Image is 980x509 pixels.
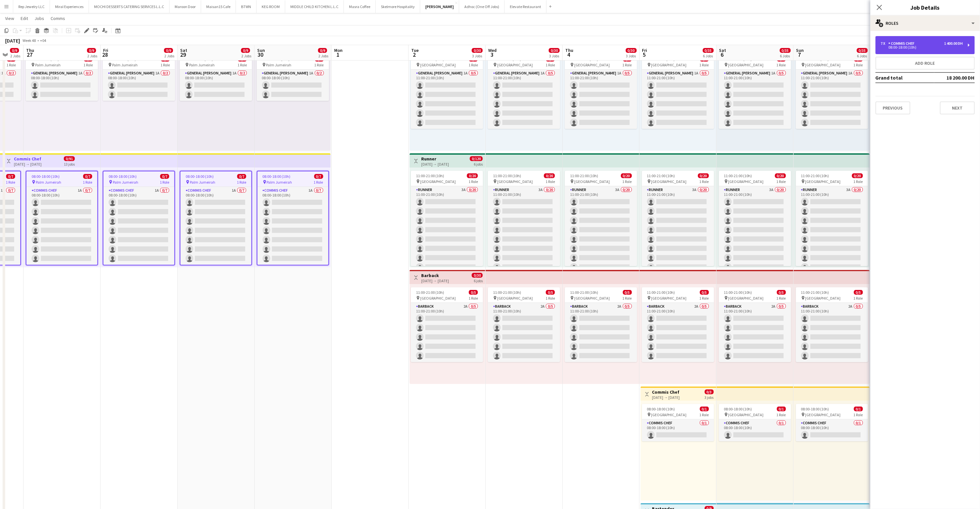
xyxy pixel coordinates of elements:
[14,156,42,162] h3: Commis Chef
[719,171,791,266] div: 11:00-21:00 (10h)0/20 [GEOGRAPHIC_DATA]1 RoleRunner3A0/2011:00-21:00 (10h)
[546,296,555,301] span: 1 Role
[642,54,714,129] app-job-card: 11:00-21:00 (10h)0/5 [GEOGRAPHIC_DATA]1 RoleGeneral [PERSON_NAME]1A0/511:00-21:00 (10h)
[6,180,15,185] span: 1 Role
[421,156,449,162] h3: Runner
[565,54,637,129] app-job-card: 11:00-21:00 (10h)0/5 [GEOGRAPHIC_DATA]1 RoleGeneral [PERSON_NAME]1A0/511:00-21:00 (10h)
[160,174,169,179] span: 0/7
[570,290,598,295] span: 11:00-21:00 (10h)
[728,179,764,184] span: [GEOGRAPHIC_DATA]
[180,171,252,265] app-job-card: 08:00-18:00 (10h)0/7 Palm Jumeirah1 RoleCommis Chef1A0/708:00-18:00 (10h)
[705,394,714,400] div: 3 jobs
[344,0,376,13] button: Masra Coffee
[488,54,560,129] app-job-card: 11:00-21:00 (10h)0/5 [GEOGRAPHIC_DATA]1 RoleGeneral [PERSON_NAME]1A0/511:00-21:00 (10h)
[487,51,497,58] span: 3
[642,404,714,441] app-job-card: 08:00-18:00 (10h)0/1 [GEOGRAPHIC_DATA]1 RoleCommis Chef0/108:00-18:00 (10h)
[497,296,533,301] span: [GEOGRAPHIC_DATA]
[857,53,868,58] div: 6 Jobs
[6,174,15,179] span: 0/7
[854,179,863,184] span: 1 Role
[472,48,483,53] span: 0/30
[881,41,888,46] div: 7 x
[26,187,97,265] app-card-role: Commis Chef1A0/708:00-18:00 (10h)
[728,62,764,67] span: [GEOGRAPHIC_DATA]
[642,303,714,362] app-card-role: Barback2A0/511:00-21:00 (10h)
[83,62,93,67] span: 1 Role
[796,171,868,266] div: 11:00-21:00 (10h)0/20 [GEOGRAPHIC_DATA]1 RoleRunner3A0/2011:00-21:00 (10h)
[565,171,637,266] div: 11:00-21:00 (10h)0/20 [GEOGRAPHIC_DATA]1 RoleRunner3A0/2011:00-21:00 (10h)
[642,171,714,266] app-job-card: 11:00-21:00 (10h)0/20 [GEOGRAPHIC_DATA]1 RoleRunner3A0/2011:00-21:00 (10h)
[493,173,521,178] span: 11:00-21:00 (10h)
[314,180,323,185] span: 1 Role
[700,179,709,184] span: 1 Role
[642,70,714,129] app-card-role: General [PERSON_NAME]1A0/511:00-21:00 (10h)
[796,287,868,362] app-job-card: 11:00-21:00 (10h)0/5 [GEOGRAPHIC_DATA]1 RoleBarback2A0/511:00-21:00 (10h)
[180,70,252,101] app-card-role: General [PERSON_NAME]1A0/208:00-18:00 (10h)
[411,47,419,53] span: Tue
[36,180,61,185] span: Palm Jumeirah
[854,412,863,417] span: 1 Role
[40,38,46,43] div: +04
[651,296,687,301] span: [GEOGRAPHIC_DATA]
[565,47,573,53] span: Thu
[103,171,175,265] app-job-card: 08:00-18:00 (10h)0/7 Palm Jumeirah1 RoleCommis Chef1A0/708:00-18:00 (10h)
[488,287,560,362] div: 11:00-21:00 (10h)0/5 [GEOGRAPHIC_DATA]1 RoleBarback2A0/511:00-21:00 (10h)
[647,290,675,295] span: 11:00-21:00 (10h)
[376,0,420,13] button: Skelmore Hospitality
[474,278,483,283] div: 6 jobs
[854,62,863,67] span: 1 Role
[89,0,170,13] button: MOCHI DESSERTS CATERING SERVICES L.L.C
[647,173,675,178] span: 11:00-21:00 (10h)
[18,14,31,23] a: Edit
[14,162,42,167] div: [DATE] → [DATE]
[112,62,138,67] span: Palm Jumeirah
[854,407,863,411] span: 0/1
[469,62,478,67] span: 1 Role
[623,62,632,67] span: 1 Role
[777,407,786,411] span: 0/1
[420,179,456,184] span: [GEOGRAPHIC_DATA]
[257,187,328,265] app-card-role: Commis Chef1A0/708:00-18:00 (10h)
[574,296,610,301] span: [GEOGRAPHIC_DATA]
[189,62,215,67] span: Palm Jumeirah
[728,296,764,301] span: [GEOGRAPHIC_DATA]
[179,51,187,58] span: 29
[488,186,560,386] app-card-role: Runner3A0/2011:00-21:00 (10h)
[488,70,560,129] app-card-role: General [PERSON_NAME]1A0/511:00-21:00 (10h)
[421,278,449,283] div: [DATE] → [DATE]
[574,62,610,67] span: [GEOGRAPHIC_DATA]
[180,187,251,265] app-card-role: Commis Chef1A0/708:00-18:00 (10h)
[805,296,841,301] span: [GEOGRAPHIC_DATA]
[26,54,98,101] app-job-card: 08:00-18:00 (10h)0/2 Palm Jumeirah1 RoleGeneral [PERSON_NAME]1A0/208:00-18:00 (10h)
[796,419,868,441] app-card-role: Commis Chef0/108:00-18:00 (10h)
[876,57,975,70] button: Add role
[237,180,246,185] span: 1 Role
[934,72,975,83] td: 18 200.00 DH
[256,51,265,58] span: 30
[852,173,863,178] span: 0/20
[285,0,344,13] button: MIDDLE CHILD KITCHEN L.L.C
[13,0,50,13] button: Rep Jewelry LLC
[857,48,868,53] span: 0/35
[493,290,521,295] span: 11:00-21:00 (10h)
[719,404,791,441] div: 08:00-18:00 (10h)0/1 [GEOGRAPHIC_DATA]1 RoleCommis Chef0/108:00-18:00 (10h)
[411,287,483,362] div: 11:00-21:00 (10h)0/5 [GEOGRAPHIC_DATA]1 RoleBarback2A0/511:00-21:00 (10h)
[805,62,841,67] span: [GEOGRAPHIC_DATA]
[103,54,175,101] app-job-card: 08:00-18:00 (10h)0/2 Palm Jumeirah1 RoleGeneral [PERSON_NAME]1A0/208:00-18:00 (10h)
[497,62,533,67] span: [GEOGRAPHIC_DATA]
[549,48,560,53] span: 0/30
[266,62,292,67] span: Palm Jumeirah
[565,186,637,386] app-card-role: Runner3A0/2011:00-21:00 (10h)
[467,173,478,178] span: 0/20
[421,162,449,167] div: [DATE] → [DATE]
[32,174,60,179] span: 08:00-18:00 (10h)
[703,48,714,53] span: 0/35
[651,412,687,417] span: [GEOGRAPHIC_DATA]
[795,51,804,58] span: 7
[410,51,419,58] span: 2
[102,51,108,58] span: 28
[83,180,92,185] span: 1 Role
